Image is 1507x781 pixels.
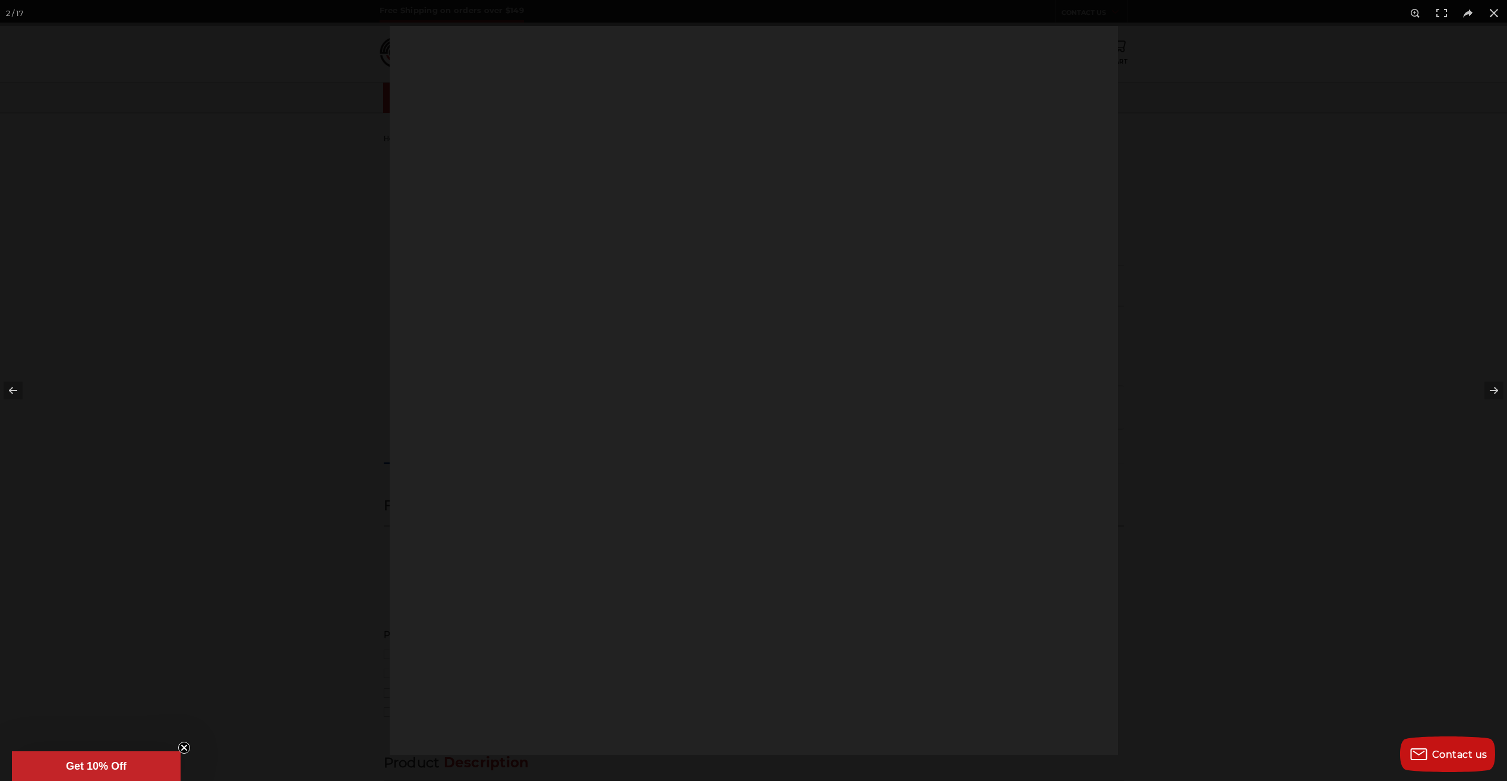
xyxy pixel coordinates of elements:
span: Get 10% Off [66,760,127,772]
span: Contact us [1432,749,1487,760]
button: Contact us [1400,736,1495,772]
div: Get 10% OffClose teaser [12,751,181,781]
button: Next (arrow right) [1465,361,1507,420]
button: Close teaser [178,742,190,754]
